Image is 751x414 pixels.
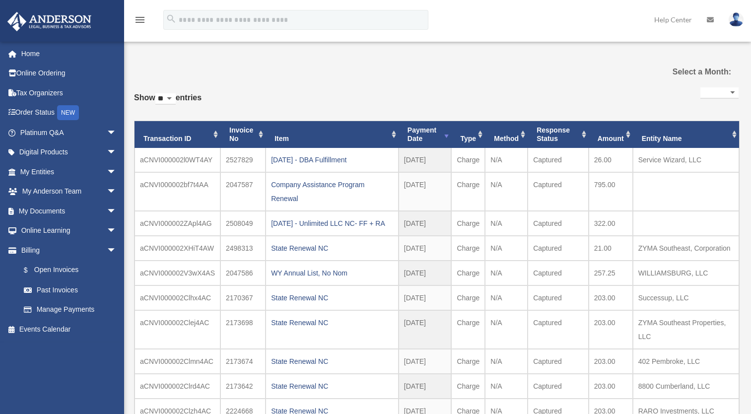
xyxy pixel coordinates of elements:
td: 257.25 [589,261,633,285]
td: N/A [485,236,528,261]
td: aCNVI000002V3wX4AS [135,261,220,285]
td: Successup, LLC [633,285,739,310]
td: 402 Pembroke, LLC [633,349,739,374]
span: arrow_drop_down [107,221,127,241]
td: Captured [528,261,589,285]
a: Billingarrow_drop_down [7,240,132,260]
td: N/A [485,349,528,374]
div: Company Assistance Program Renewal [271,178,393,206]
div: [DATE] - DBA Fulfillment [271,153,393,167]
span: arrow_drop_down [107,240,127,261]
td: N/A [485,261,528,285]
td: aCNVI000002l0WT4AY [135,148,220,172]
td: 2047587 [220,172,266,211]
a: Platinum Q&Aarrow_drop_down [7,123,132,142]
td: [DATE] [399,374,452,399]
td: Captured [528,148,589,172]
td: Charge [451,211,485,236]
td: N/A [485,148,528,172]
td: N/A [485,374,528,399]
td: ZYMA Southeast Properties, LLC [633,310,739,349]
a: menu [134,17,146,26]
td: Charge [451,349,485,374]
a: Past Invoices [14,280,127,300]
th: Method: activate to sort column ascending [485,121,528,148]
td: aCNVI000002Clrd4AC [135,374,220,399]
div: State Renewal NC [271,241,393,255]
span: arrow_drop_down [107,201,127,221]
th: Transaction ID: activate to sort column ascending [135,121,220,148]
td: Captured [528,285,589,310]
span: arrow_drop_down [107,182,127,202]
td: N/A [485,310,528,349]
td: N/A [485,211,528,236]
a: My Documentsarrow_drop_down [7,201,132,221]
td: 2173674 [220,349,266,374]
td: 203.00 [589,349,633,374]
td: Charge [451,285,485,310]
td: 21.00 [589,236,633,261]
td: N/A [485,285,528,310]
span: $ [29,264,34,276]
td: Captured [528,374,589,399]
th: Amount: activate to sort column ascending [589,121,633,148]
a: Tax Organizers [7,83,132,103]
td: 795.00 [589,172,633,211]
a: My Anderson Teamarrow_drop_down [7,182,132,202]
td: 2527829 [220,148,266,172]
td: 322.00 [589,211,633,236]
td: 2498313 [220,236,266,261]
div: WY Annual List, No Nom [271,266,393,280]
a: Order StatusNEW [7,103,132,123]
td: Captured [528,172,589,211]
a: Events Calendar [7,319,132,339]
td: [DATE] [399,172,452,211]
td: Service Wizard, LLC [633,148,739,172]
select: Showentries [155,93,176,105]
td: Charge [451,236,485,261]
td: Captured [528,236,589,261]
td: aCNVI000002bf7t4AA [135,172,220,211]
td: [DATE] [399,310,452,349]
td: 26.00 [589,148,633,172]
td: aCNVI000002Clmn4AC [135,349,220,374]
td: Captured [528,211,589,236]
td: ZYMA Southeast, Corporation [633,236,739,261]
th: Response Status: activate to sort column ascending [528,121,589,148]
i: search [166,13,177,24]
a: $Open Invoices [14,260,132,280]
div: [DATE] - Unlimited LLC NC- FF + RA [271,216,393,230]
td: Charge [451,172,485,211]
div: State Renewal NC [271,379,393,393]
td: 2173642 [220,374,266,399]
td: aCNVI000002XHiT4AW [135,236,220,261]
th: Type: activate to sort column ascending [451,121,485,148]
th: Payment Date: activate to sort column ascending [399,121,452,148]
th: Invoice No: activate to sort column ascending [220,121,266,148]
th: Item: activate to sort column ascending [266,121,399,148]
a: Online Learningarrow_drop_down [7,221,132,241]
a: My Entitiesarrow_drop_down [7,162,132,182]
td: WILLIAMSBURG, LLC [633,261,739,285]
td: aCNVI000002Clhx4AC [135,285,220,310]
span: arrow_drop_down [107,142,127,163]
div: State Renewal NC [271,354,393,368]
a: Digital Productsarrow_drop_down [7,142,132,162]
td: 203.00 [589,310,633,349]
span: arrow_drop_down [107,162,127,182]
div: NEW [57,105,79,120]
a: Manage Payments [14,300,132,320]
td: 203.00 [589,374,633,399]
span: arrow_drop_down [107,123,127,143]
i: menu [134,14,146,26]
img: Anderson Advisors Platinum Portal [4,12,94,31]
td: 2508049 [220,211,266,236]
label: Select a Month: [645,65,731,79]
td: aCNVI000002ZApl4AG [135,211,220,236]
td: Captured [528,310,589,349]
td: Charge [451,374,485,399]
td: Captured [528,349,589,374]
td: 203.00 [589,285,633,310]
td: [DATE] [399,236,452,261]
td: Charge [451,148,485,172]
